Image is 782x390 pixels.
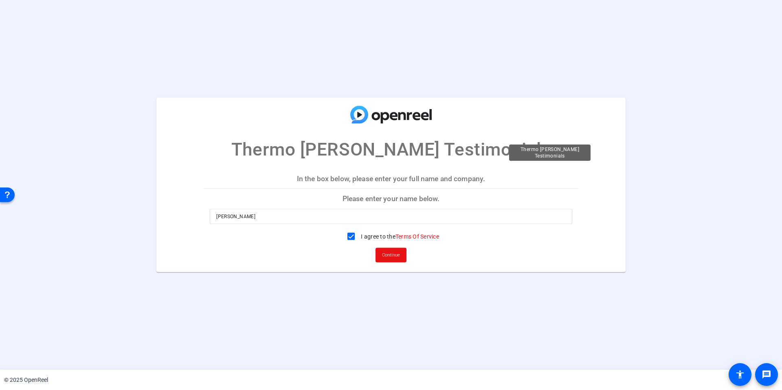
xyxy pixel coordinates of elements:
div: Thermo [PERSON_NAME] Testimonials [509,145,591,161]
img: company-logo [350,106,432,124]
mat-icon: message [762,370,771,379]
button: Continue [376,248,406,262]
input: Enter your name [216,211,566,221]
p: In the box below, please enter your full name and company. [203,169,579,188]
p: Thermo [PERSON_NAME] Testimonials [231,136,551,163]
a: Terms Of Service [395,233,439,239]
div: © 2025 OpenReel [4,376,48,384]
label: I agree to the [359,232,439,240]
p: Please enter your name below. [203,189,579,208]
mat-icon: accessibility [735,370,745,379]
span: Continue [382,249,400,261]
